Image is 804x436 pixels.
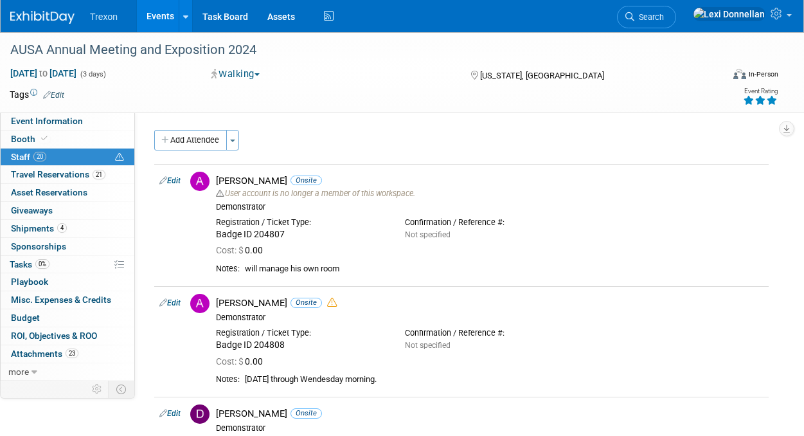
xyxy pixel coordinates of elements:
[66,349,78,358] span: 23
[216,423,764,433] div: Demonstrator
[216,297,764,309] div: [PERSON_NAME]
[216,245,245,255] span: Cost: $
[216,374,240,385] div: Notes:
[10,11,75,24] img: ExhibitDay
[216,245,268,255] span: 0.00
[1,256,134,273] a: Tasks0%
[216,229,386,241] div: Badge ID 204807
[216,187,764,199] div: User account is no longer a member of this workspace.
[11,134,50,144] span: Booth
[693,7,765,21] img: Lexi Donnellan
[109,381,135,397] td: Toggle Event Tabs
[1,291,134,309] a: Misc. Expenses & Credits
[10,259,49,269] span: Tasks
[11,187,87,197] span: Asset Reservations
[1,149,134,166] a: Staff20
[245,264,764,275] div: will manage his own room
[1,327,134,345] a: ROI, Objectives & ROO
[216,408,764,420] div: [PERSON_NAME]
[11,331,97,341] span: ROI, Objectives & ROO
[11,277,48,287] span: Playbook
[733,69,746,79] img: Format-Inperson.png
[1,345,134,363] a: Attachments23
[1,166,134,183] a: Travel Reservations21
[57,223,67,233] span: 4
[159,409,181,418] a: Edit
[1,238,134,255] a: Sponsorships
[6,39,713,62] div: AUSA Annual Meeting and Exposition 2024
[290,298,322,307] span: Onsite
[79,70,106,78] span: (3 days)
[90,12,118,22] span: Trexon
[216,175,764,187] div: [PERSON_NAME]
[11,205,53,215] span: Giveaways
[405,217,575,228] div: Confirmation / Reference #:
[216,202,764,212] div: Demonstrator
[11,152,46,162] span: Staff
[37,68,49,78] span: to
[290,176,322,185] span: Onsite
[35,259,49,269] span: 0%
[93,170,105,179] span: 21
[11,349,78,359] span: Attachments
[190,294,210,313] img: A.jpg
[159,298,181,307] a: Edit
[11,295,111,305] span: Misc. Expenses & Credits
[480,71,604,80] span: [US_STATE], [GEOGRAPHIC_DATA]
[748,69,778,79] div: In-Person
[617,6,676,28] a: Search
[154,130,227,150] button: Add Attendee
[1,273,134,291] a: Playbook
[216,217,386,228] div: Registration / Ticket Type:
[8,367,29,377] span: more
[1,220,134,237] a: Shipments4
[216,328,386,338] div: Registration / Ticket Type:
[1,113,134,130] a: Event Information
[216,356,245,367] span: Cost: $
[216,356,268,367] span: 0.00
[11,169,105,179] span: Travel Reservations
[33,152,46,161] span: 20
[666,67,778,86] div: Event Format
[43,91,64,100] a: Edit
[1,363,134,381] a: more
[11,223,67,233] span: Shipments
[405,341,451,350] span: Not specified
[1,309,134,327] a: Budget
[216,264,240,274] div: Notes:
[1,184,134,201] a: Asset Reservations
[41,135,48,142] i: Booth reservation complete
[290,408,322,418] span: Onsite
[327,298,337,307] i: Double-book Warning!
[11,116,83,126] span: Event Information
[216,313,764,323] div: Demonstrator
[115,152,124,163] span: Potential Scheduling Conflict -- at least one attendee is tagged in another overlapping event.
[10,88,64,101] td: Tags
[10,68,77,79] span: [DATE] [DATE]
[405,328,575,338] div: Confirmation / Reference #:
[743,88,778,95] div: Event Rating
[190,172,210,191] img: A.jpg
[405,230,451,239] span: Not specified
[207,68,265,81] button: Walking
[216,340,386,351] div: Badge ID 204808
[190,404,210,424] img: D.jpg
[245,374,764,385] div: [DATE] through Wendesday morning.
[159,176,181,185] a: Edit
[634,12,664,22] span: Search
[86,381,109,397] td: Personalize Event Tab Strip
[11,241,66,251] span: Sponsorships
[1,202,134,219] a: Giveaways
[11,313,40,323] span: Budget
[1,131,134,148] a: Booth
